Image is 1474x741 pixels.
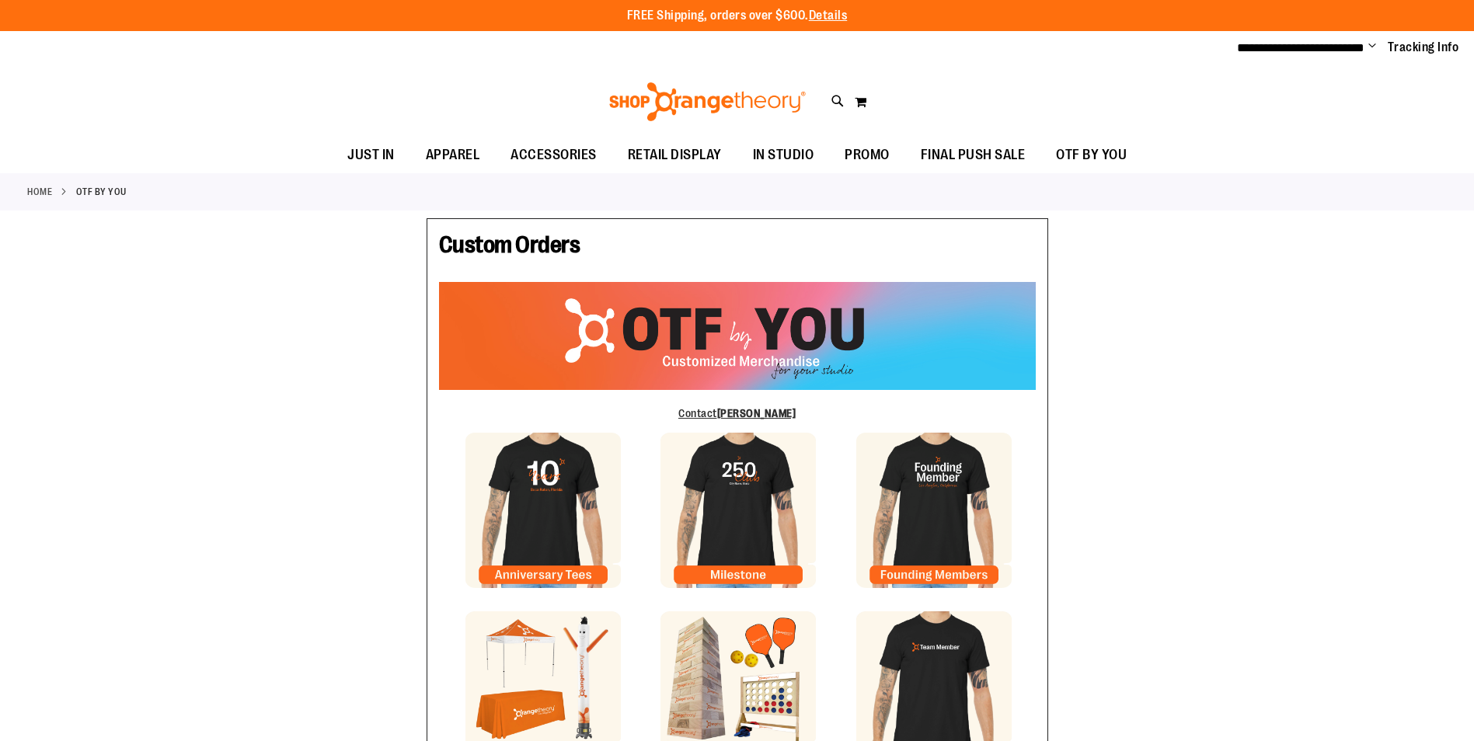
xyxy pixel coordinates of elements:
[426,137,480,172] span: APPAREL
[1388,39,1459,56] a: Tracking Info
[717,407,796,419] b: [PERSON_NAME]
[737,137,830,173] a: IN STUDIO
[607,82,808,121] img: Shop Orangetheory
[809,9,848,23] a: Details
[510,137,597,172] span: ACCESSORIES
[905,137,1041,173] a: FINAL PUSH SALE
[921,137,1026,172] span: FINAL PUSH SALE
[495,137,612,173] a: ACCESSORIES
[627,7,848,25] p: FREE Shipping, orders over $600.
[660,433,816,588] img: Milestone Tile
[465,433,621,588] img: Anniversary Tile
[1368,40,1376,55] button: Account menu
[678,407,796,419] a: Contact[PERSON_NAME]
[856,433,1012,588] img: Founding Member Tile
[332,137,410,173] a: JUST IN
[347,137,395,172] span: JUST IN
[612,137,737,173] a: RETAIL DISPLAY
[1056,137,1127,172] span: OTF BY YOU
[1040,137,1142,172] a: OTF BY YOU
[27,185,52,199] a: Home
[410,137,496,173] a: APPAREL
[753,137,814,172] span: IN STUDIO
[439,231,1036,266] h1: Custom Orders
[845,137,890,172] span: PROMO
[439,282,1036,389] img: OTF Custom Orders
[628,137,722,172] span: RETAIL DISPLAY
[76,185,127,199] strong: OTF By You
[829,137,905,173] a: PROMO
